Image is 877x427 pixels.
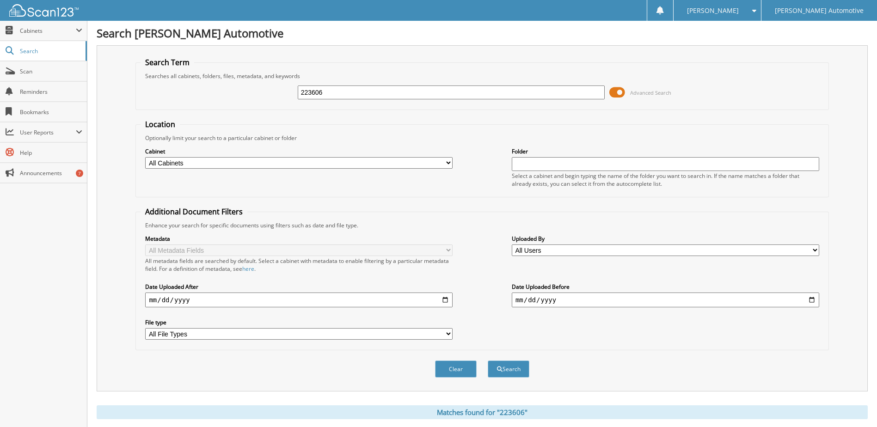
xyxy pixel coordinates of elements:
[687,8,739,13] span: [PERSON_NAME]
[20,88,82,96] span: Reminders
[97,25,868,41] h1: Search [PERSON_NAME] Automotive
[435,360,477,378] button: Clear
[20,169,82,177] span: Announcements
[512,235,819,243] label: Uploaded By
[20,128,76,136] span: User Reports
[141,221,823,229] div: Enhance your search for specific documents using filters such as date and file type.
[141,134,823,142] div: Optionally limit your search to a particular cabinet or folder
[141,207,247,217] legend: Additional Document Filters
[141,72,823,80] div: Searches all cabinets, folders, files, metadata, and keywords
[145,235,453,243] label: Metadata
[20,27,76,35] span: Cabinets
[512,147,819,155] label: Folder
[512,283,819,291] label: Date Uploaded Before
[76,170,83,177] div: 7
[145,147,453,155] label: Cabinet
[145,293,453,307] input: start
[488,360,529,378] button: Search
[145,318,453,326] label: File type
[512,293,819,307] input: end
[242,265,254,273] a: here
[20,108,82,116] span: Bookmarks
[9,4,79,17] img: scan123-logo-white.svg
[97,405,868,419] div: Matches found for "223606"
[141,57,194,67] legend: Search Term
[145,283,453,291] label: Date Uploaded After
[141,119,180,129] legend: Location
[20,149,82,157] span: Help
[630,89,671,96] span: Advanced Search
[512,172,819,188] div: Select a cabinet and begin typing the name of the folder you want to search in. If the name match...
[145,257,453,273] div: All metadata fields are searched by default. Select a cabinet with metadata to enable filtering b...
[20,67,82,75] span: Scan
[775,8,864,13] span: [PERSON_NAME] Automotive
[20,47,81,55] span: Search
